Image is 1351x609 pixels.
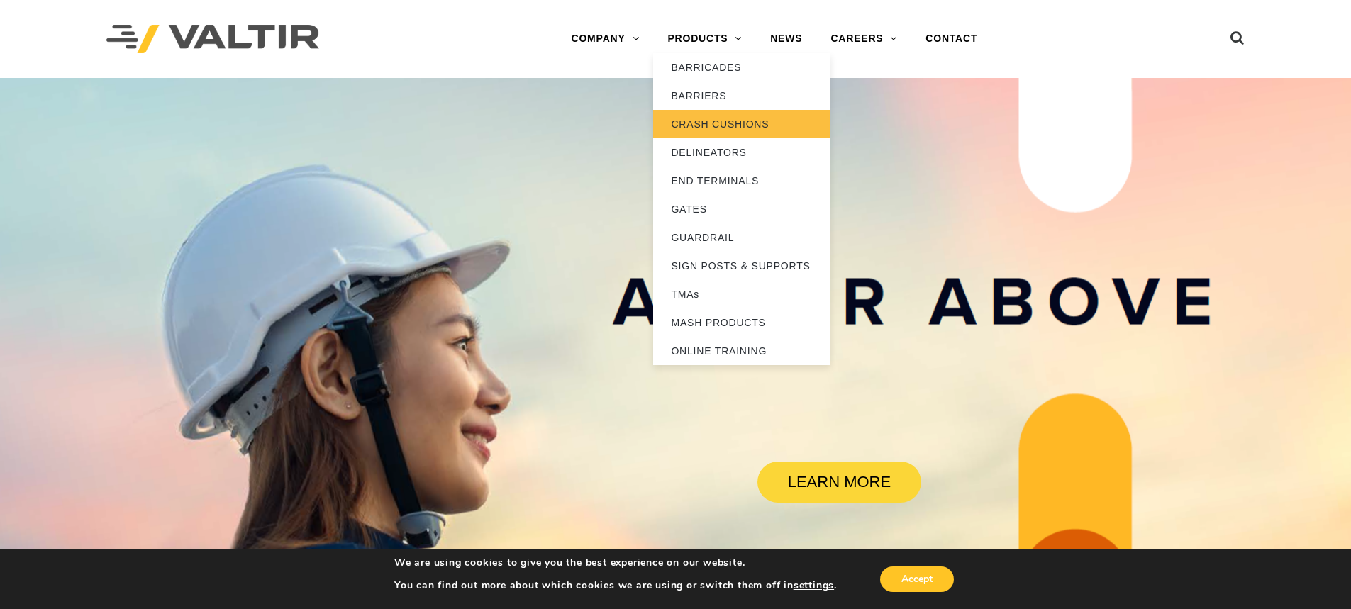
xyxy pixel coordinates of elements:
a: GATES [653,195,830,223]
a: GUARDRAIL [653,223,830,252]
a: CRASH CUSHIONS [653,110,830,138]
a: END TERMINALS [653,167,830,195]
button: settings [794,579,834,592]
a: BARRICADES [653,53,830,82]
a: CAREERS [816,25,911,53]
p: You can find out more about which cookies we are using or switch them off in . [394,579,837,592]
a: PRODUCTS [653,25,756,53]
a: LEARN MORE [757,462,921,503]
a: BARRIERS [653,82,830,110]
button: Accept [880,566,954,592]
a: DELINEATORS [653,138,830,167]
img: Valtir [106,25,319,54]
a: ONLINE TRAINING [653,337,830,365]
a: SIGN POSTS & SUPPORTS [653,252,830,280]
a: MASH PRODUCTS [653,308,830,337]
a: NEWS [756,25,816,53]
a: CONTACT [911,25,991,53]
a: TMAs [653,280,830,308]
p: We are using cookies to give you the best experience on our website. [394,557,837,569]
a: COMPANY [557,25,653,53]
